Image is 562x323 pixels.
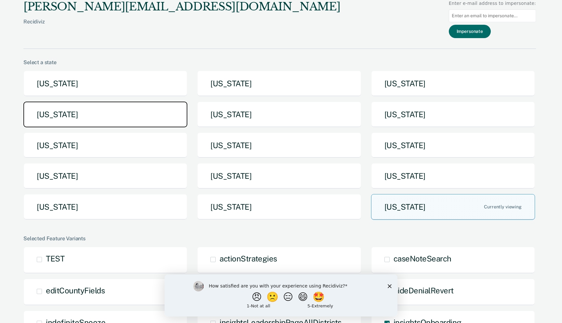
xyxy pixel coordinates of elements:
[371,163,535,189] button: [US_STATE]
[165,274,397,316] iframe: Survey by Kim from Recidiviz
[394,286,454,295] span: hideDenialRevert
[23,133,187,158] button: [US_STATE]
[220,254,277,263] span: actionStrategies
[449,25,491,38] button: Impersonate
[23,163,187,189] button: [US_STATE]
[449,9,536,22] input: Enter an email to impersonate...
[371,194,535,220] button: [US_STATE]
[46,254,64,263] span: TEST
[197,163,361,189] button: [US_STATE]
[197,102,361,127] button: [US_STATE]
[23,102,187,127] button: [US_STATE]
[371,71,535,96] button: [US_STATE]
[23,19,340,35] div: Recidiviz
[371,133,535,158] button: [US_STATE]
[23,235,536,242] div: Selected Feature Variants
[23,71,187,96] button: [US_STATE]
[371,102,535,127] button: [US_STATE]
[197,194,361,220] button: [US_STATE]
[394,254,451,263] span: caseNoteSearch
[23,194,187,220] button: [US_STATE]
[197,71,361,96] button: [US_STATE]
[46,286,105,295] span: editCountyFields
[197,133,361,158] button: [US_STATE]
[23,59,536,65] div: Select a state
